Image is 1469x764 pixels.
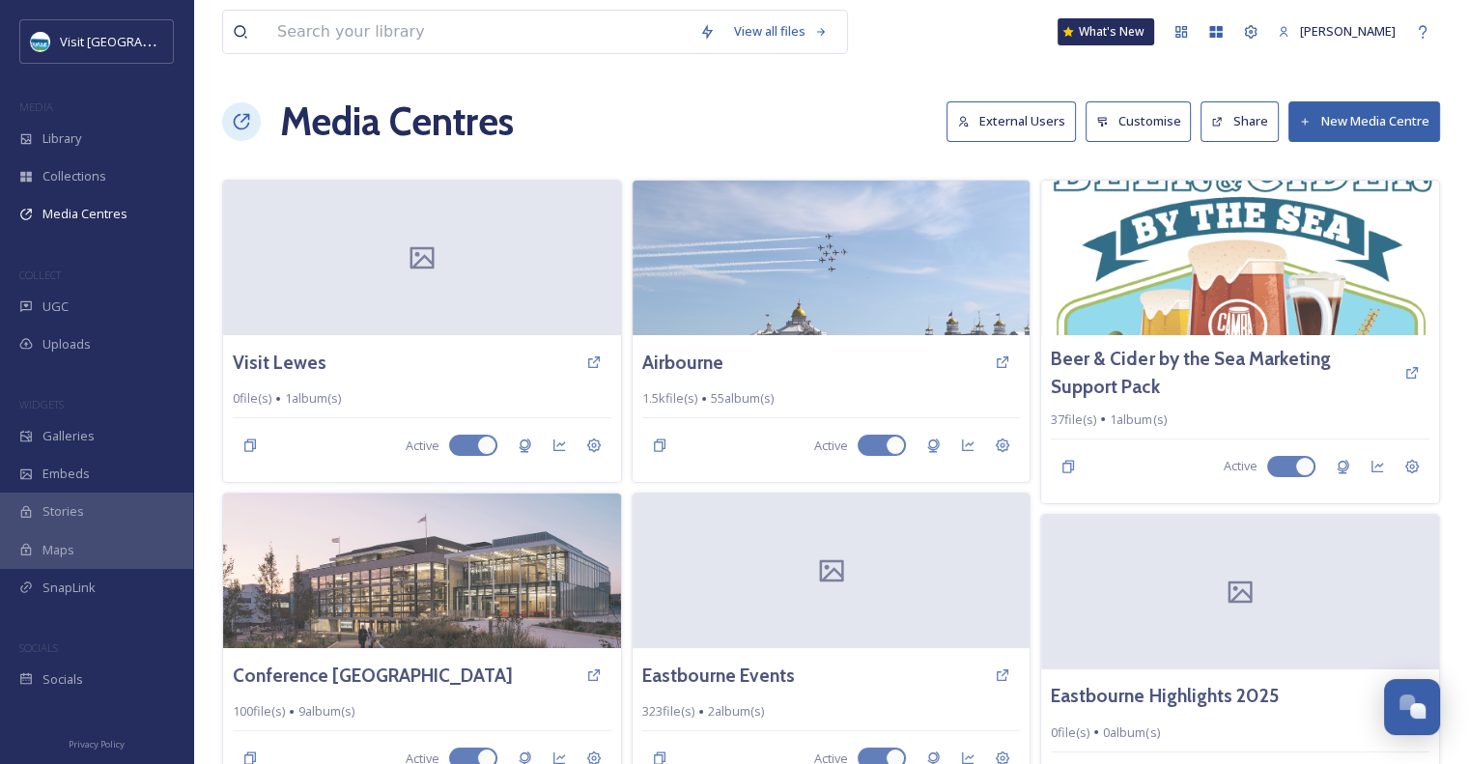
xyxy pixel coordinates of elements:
button: New Media Centre [1288,101,1440,141]
a: What's New [1058,18,1154,45]
span: Library [42,129,81,148]
input: Search your library [268,11,690,53]
span: 55 album(s) [711,389,774,408]
h1: Media Centres [280,93,514,151]
a: [PERSON_NAME] [1268,13,1405,50]
span: Socials [42,670,83,689]
span: 9 album(s) [298,702,354,721]
span: MEDIA [19,99,53,114]
button: Open Chat [1384,679,1440,735]
a: Eastbourne Highlights 2025 [1051,682,1278,710]
span: Embeds [42,465,90,483]
a: Beer & Cider by the Sea Marketing Support Pack [1051,345,1395,401]
span: Active [406,437,439,455]
span: 1.5k file(s) [642,389,697,408]
span: Galleries [42,427,95,445]
span: Maps [42,541,74,559]
span: Stories [42,502,84,521]
span: Uploads [42,335,91,354]
span: 323 file(s) [642,702,694,721]
span: Collections [42,167,106,185]
span: 100 file(s) [233,702,285,721]
span: 0 file(s) [233,389,271,408]
span: 0 album(s) [1103,723,1159,742]
span: Privacy Policy [69,738,125,750]
a: Visit Lewes [233,349,326,377]
a: View all files [724,13,837,50]
span: 37 file(s) [1051,410,1096,429]
button: External Users [946,101,1076,141]
a: Conference [GEOGRAPHIC_DATA] [233,662,513,690]
button: Share [1201,101,1279,141]
span: 1 album(s) [1110,410,1166,429]
img: Capture.JPG [31,32,50,51]
span: [PERSON_NAME] [1300,22,1396,40]
img: Beer%20%26%20Cider%20by%20the%20Sea%20supporters%20logo%20orange.png [1041,181,1439,335]
img: Airbourne%20Red%20Arrows%202%20Please%20Credit%20Mark%20Jarvis.jpg [633,181,1031,335]
span: UGC [42,297,69,316]
span: SOCIALS [19,640,58,655]
span: Media Centres [42,205,127,223]
a: Airbourne [642,349,723,377]
span: Active [1224,457,1257,475]
a: Eastbourne Events [642,662,795,690]
a: Privacy Policy [69,731,125,754]
span: 2 album(s) [708,702,764,721]
a: External Users [946,101,1086,141]
a: Customise [1086,101,1201,141]
span: Active [814,437,848,455]
span: COLLECT [19,268,61,282]
img: Devonshire_Pk-9652_edit.jpg [223,494,621,648]
span: 1 album(s) [285,389,341,408]
span: WIDGETS [19,397,64,411]
span: 0 file(s) [1051,723,1089,742]
button: Customise [1086,101,1192,141]
span: SnapLink [42,579,96,597]
span: Visit [GEOGRAPHIC_DATA] and [GEOGRAPHIC_DATA] [60,32,360,50]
